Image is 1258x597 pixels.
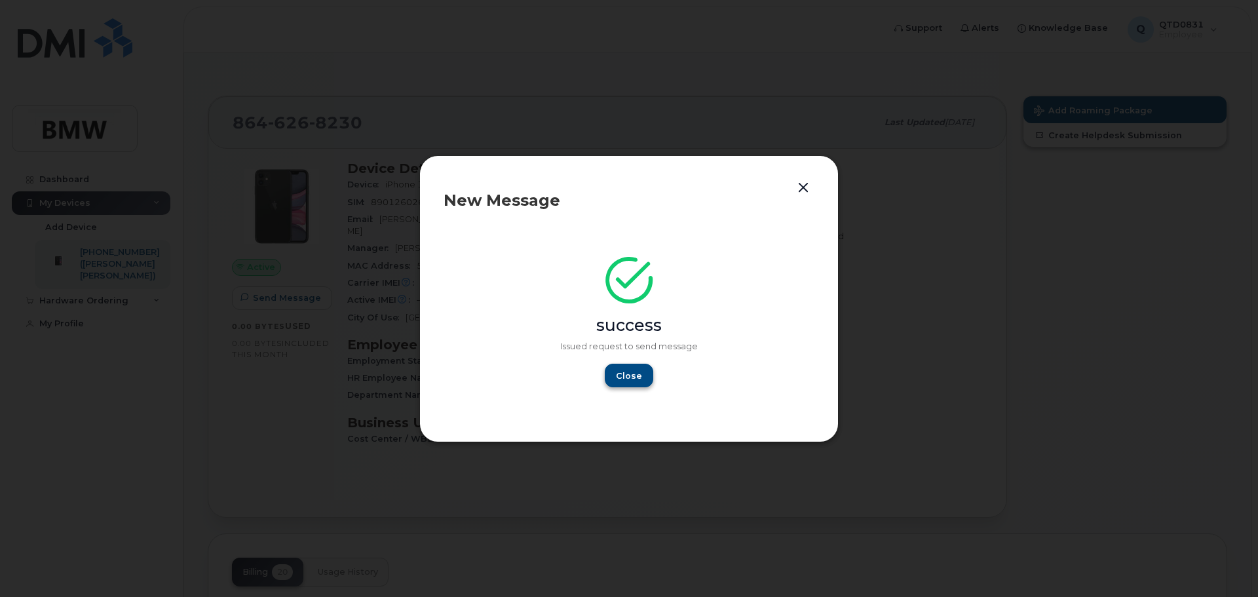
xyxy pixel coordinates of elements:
[444,314,814,337] div: success
[444,193,814,208] div: New Message
[1201,540,1248,587] iframe: Messenger Launcher
[616,370,642,382] span: Close
[444,340,814,353] p: Issued request to send message
[605,364,653,387] button: Close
